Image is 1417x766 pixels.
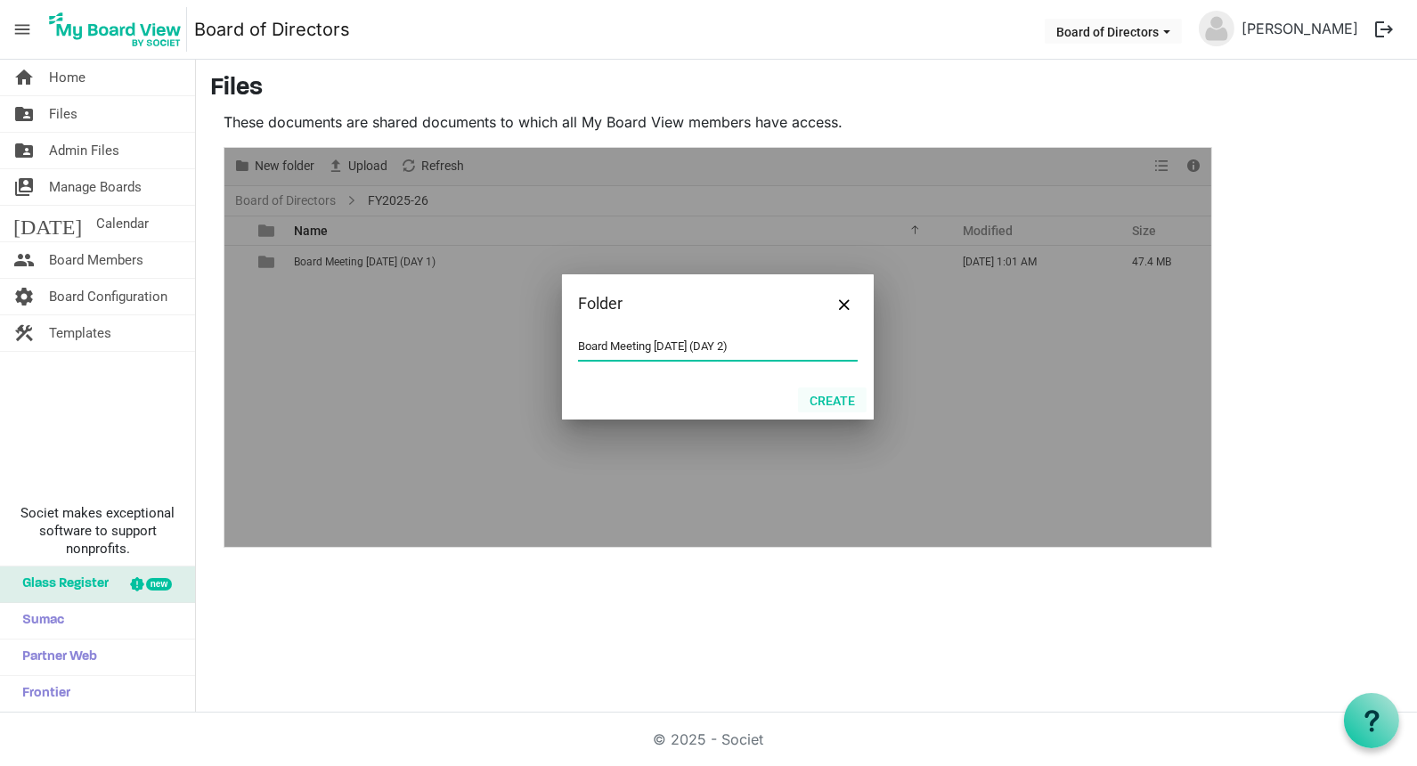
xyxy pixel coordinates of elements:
[13,315,35,351] span: construction
[13,96,35,132] span: folder_shared
[13,60,35,95] span: home
[1199,11,1234,46] img: no-profile-picture.svg
[13,206,82,241] span: [DATE]
[8,504,187,558] span: Societ makes exceptional software to support nonprofits.
[49,169,142,205] span: Manage Boards
[49,60,86,95] span: Home
[654,730,764,748] a: © 2025 - Societ
[13,603,64,639] span: Sumac
[13,676,70,712] span: Frontier
[44,7,194,52] a: My Board View Logo
[1045,19,1182,44] button: Board of Directors dropdownbutton
[49,96,77,132] span: Files
[578,333,858,360] input: Enter your folder name
[96,206,149,241] span: Calendar
[224,111,1212,133] p: These documents are shared documents to which all My Board View members have access.
[13,133,35,168] span: folder_shared
[13,640,97,675] span: Partner Web
[146,578,172,591] div: new
[44,7,187,52] img: My Board View Logo
[49,315,111,351] span: Templates
[13,566,109,602] span: Glass Register
[13,169,35,205] span: switch_account
[1234,11,1365,46] a: [PERSON_NAME]
[578,290,802,317] div: Folder
[49,279,167,314] span: Board Configuration
[1365,11,1403,48] button: logout
[831,290,858,317] button: Close
[798,387,867,412] button: Create
[210,74,1403,104] h3: Files
[13,279,35,314] span: settings
[194,12,350,47] a: Board of Directors
[5,12,39,46] span: menu
[49,242,143,278] span: Board Members
[13,242,35,278] span: people
[49,133,119,168] span: Admin Files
